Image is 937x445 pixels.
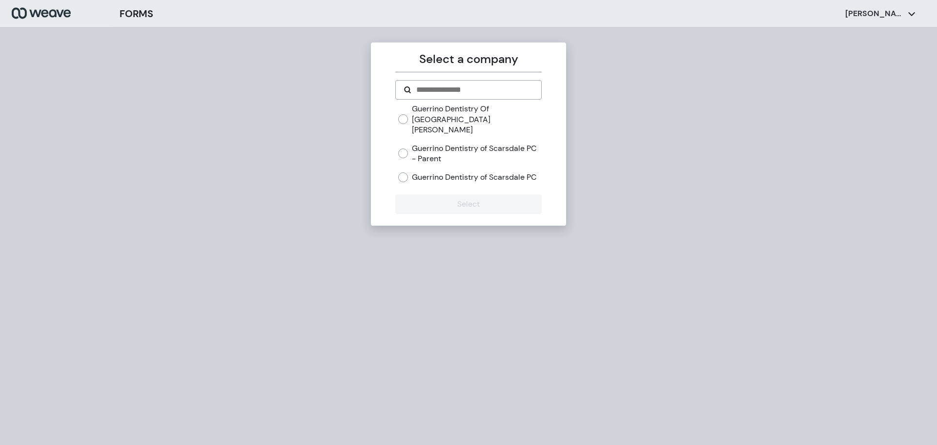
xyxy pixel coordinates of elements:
[412,143,541,164] label: Guerrino Dentistry of Scarsdale PC - Parent
[395,194,541,214] button: Select
[395,50,541,68] p: Select a company
[415,84,533,96] input: Search
[412,104,541,135] label: Guerrino Dentistry Of [GEOGRAPHIC_DATA][PERSON_NAME]
[412,172,537,183] label: Guerrino Dentistry of Scarsdale PC
[120,6,153,21] h3: FORMS
[845,8,904,19] p: [PERSON_NAME]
